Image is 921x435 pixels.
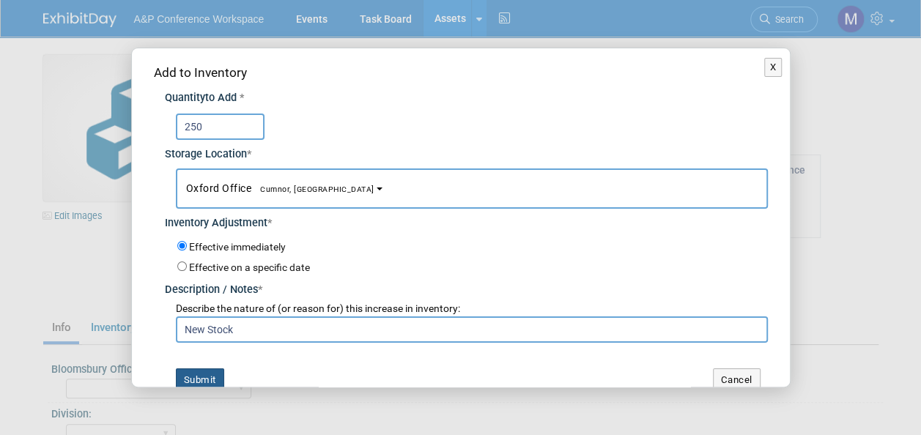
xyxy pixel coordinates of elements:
span: to Add [205,92,237,104]
div: Inventory Adjustment [165,209,768,231]
button: Cancel [713,368,761,392]
div: Quantity [165,91,768,106]
button: Submit [176,368,224,392]
label: Effective on a specific date [189,261,310,273]
div: Storage Location [165,140,768,163]
span: Add to Inventory [154,65,247,80]
button: X [764,58,783,77]
label: Effective immediately [189,240,286,255]
span: Oxford Office [186,182,374,194]
div: Description / Notes [165,275,768,298]
span: Cumnor, [GEOGRAPHIC_DATA] [251,185,374,194]
span: Describe the nature of (or reason for) this increase in inventory: [176,302,460,314]
button: Oxford OfficeCumnor, [GEOGRAPHIC_DATA] [176,168,768,209]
